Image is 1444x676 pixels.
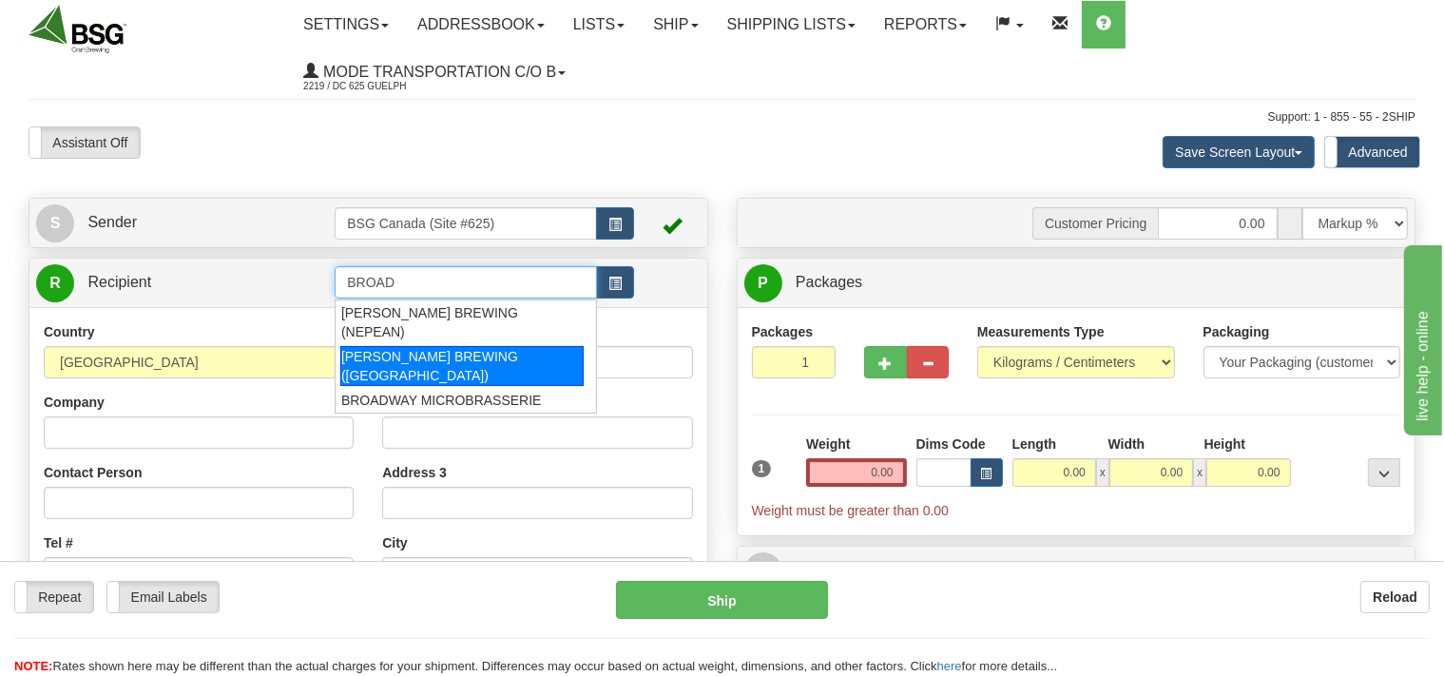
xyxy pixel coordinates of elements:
[29,5,126,53] img: logo2219.jpg
[289,1,403,48] a: Settings
[1032,207,1158,240] span: Customer Pricing
[340,346,584,386] div: [PERSON_NAME] BREWING ([GEOGRAPHIC_DATA])
[1096,458,1109,487] span: x
[616,581,828,619] button: Ship
[29,109,1415,126] div: Support: 1 - 855 - 55 - 2SHIP
[1203,322,1270,341] label: Packaging
[870,1,981,48] a: Reports
[937,659,962,673] a: here
[289,48,580,96] a: Mode Transportation c/o B 2219 / DC 625 Guelph
[1012,435,1057,454] label: Length
[977,322,1105,341] label: Measurements Type
[713,1,870,48] a: Shipping lists
[36,263,301,302] a: R Recipient
[1108,435,1146,454] label: Width
[382,463,447,482] label: Address 3
[87,214,137,230] span: Sender
[14,659,52,673] span: NOTE:
[752,460,772,477] span: 1
[639,1,712,48] a: Ship
[1193,458,1206,487] span: x
[403,1,559,48] a: Addressbook
[14,11,176,34] div: live help - online
[87,274,151,290] span: Recipient
[752,322,814,341] label: Packages
[1163,136,1315,168] button: Save Screen Layout
[107,582,219,612] label: Email Labels
[744,551,1409,590] a: IAdditional Info
[1373,589,1417,605] b: Reload
[44,463,142,482] label: Contact Person
[1368,458,1400,487] div: ...
[318,64,556,80] span: Mode Transportation c/o B
[744,264,782,302] span: P
[916,435,986,454] label: Dims Code
[36,203,335,242] a: S Sender
[796,274,862,290] span: Packages
[341,303,583,341] div: [PERSON_NAME] BREWING (NEPEAN)
[382,533,407,552] label: City
[44,533,73,552] label: Tel #
[341,391,583,410] div: BROADWAY MICROBRASSERIE
[44,322,95,341] label: Country
[1204,435,1246,454] label: Height
[44,393,105,412] label: Company
[806,435,850,454] label: Weight
[335,266,596,299] input: Recipient Id
[36,264,74,302] span: R
[559,1,639,48] a: Lists
[29,127,140,158] label: Assistant Off
[1325,137,1419,167] label: Advanced
[335,207,596,240] input: Sender Id
[36,204,74,242] span: S
[752,503,950,518] span: Weight must be greater than 0.00
[303,77,446,96] span: 2219 / DC 625 Guelph
[744,552,782,590] span: I
[1400,241,1442,435] iframe: chat widget
[15,582,93,612] label: Repeat
[1360,581,1430,613] button: Reload
[744,263,1409,302] a: P Packages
